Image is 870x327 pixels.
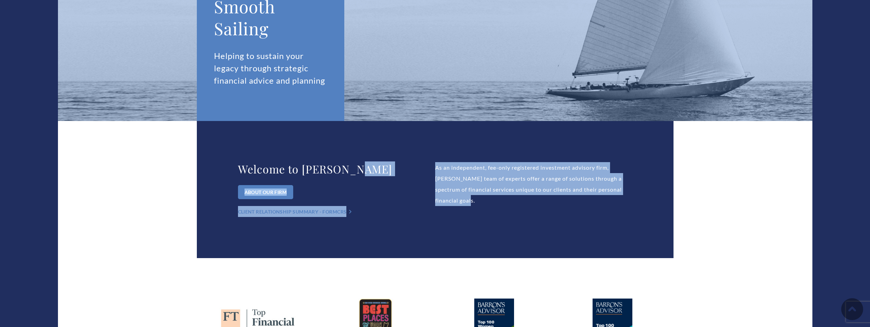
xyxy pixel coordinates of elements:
[337,209,351,215] span: CRS
[435,162,632,217] div: As an independent, fee-only registered investment advisory firm, [PERSON_NAME] team of experts of...
[238,162,435,176] h2: Welcome to [PERSON_NAME]
[238,209,352,215] a: Client Relationship Summary - FormCRS">
[214,50,327,87] p: Helping to sustain your legacy through strategic financial advice and planning
[238,185,294,199] div: About Our Firm
[238,185,435,199] a: About Our Firm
